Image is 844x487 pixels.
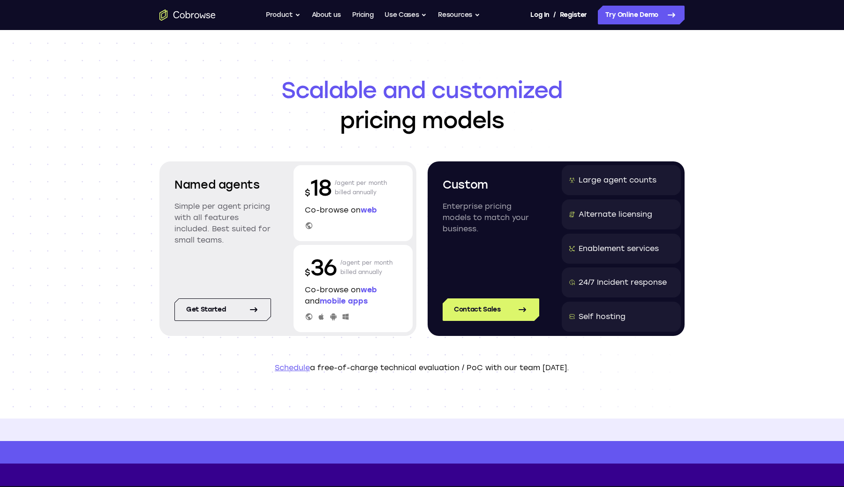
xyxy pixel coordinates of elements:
[174,201,271,246] p: Simple per agent pricing with all features included. Best suited for small teams.
[553,9,556,21] span: /
[312,6,341,24] a: About us
[352,6,374,24] a: Pricing
[305,173,331,203] p: 18
[305,267,310,278] span: $
[560,6,587,24] a: Register
[579,175,656,186] div: Large agent counts
[320,297,368,305] span: mobile apps
[579,209,652,220] div: Alternate licensing
[159,75,685,135] h1: pricing models
[384,6,427,24] button: Use Cases
[579,243,659,254] div: Enablement services
[305,188,310,198] span: $
[579,277,667,288] div: 24/7 Incident response
[159,75,685,105] span: Scalable and customized
[361,285,377,294] span: web
[275,363,310,372] a: Schedule
[443,176,539,193] h2: Custom
[174,298,271,321] a: Get started
[159,9,216,21] a: Go to the home page
[305,252,337,282] p: 36
[361,205,377,214] span: web
[438,6,480,24] button: Resources
[174,176,271,193] h2: Named agents
[335,173,387,203] p: /agent per month billed annually
[443,298,539,321] a: Contact Sales
[340,252,393,282] p: /agent per month billed annually
[598,6,685,24] a: Try Online Demo
[579,311,625,322] div: Self hosting
[443,201,539,235] p: Enterprise pricing models to match your business.
[159,362,685,373] p: a free-of-charge technical evaluation / PoC with our team [DATE].
[266,6,301,24] button: Product
[530,6,549,24] a: Log In
[305,205,401,216] p: Co-browse on
[305,284,401,307] p: Co-browse on and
